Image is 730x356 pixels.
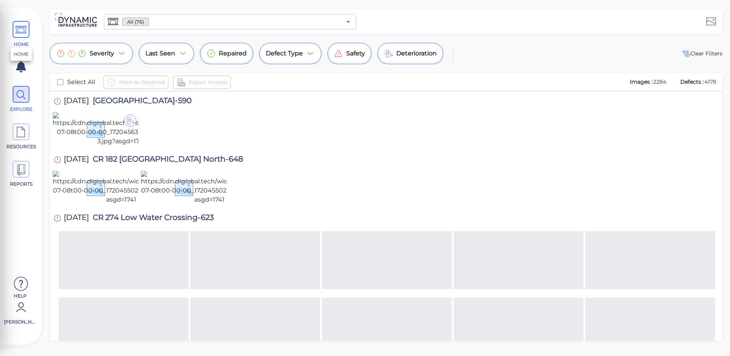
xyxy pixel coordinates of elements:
[681,49,722,58] span: Clear Fliters
[266,49,303,58] span: Defect Type
[123,18,149,26] span: All (76)
[189,78,228,87] span: Export Images
[67,78,95,87] span: Select All
[53,171,190,204] img: https://cdn.diglobal.tech/width210/1741/2024-07-08t00-00-00_1720455025521_cr-1828.jpg?asgd=1741
[145,49,175,58] span: Last Seen
[64,97,89,107] span: [DATE]
[141,171,278,204] img: https://cdn.diglobal.tech/width210/1741/2024-07-08t00-00-00_1720455025516_cr-1827.jpg?asgd=1741
[53,112,191,146] img: https://cdn.diglobal.tech/width210/1765/2024-07-08t00-00-00_1720456362092_hillsdale-3.jpg?asgd=1765
[680,78,704,85] span: Defects :
[4,293,36,299] span: Help
[64,155,89,165] span: [DATE]
[119,78,165,87] span: Mark as Repaired
[89,214,214,224] span: CR 274 Low Water Crossing-623
[4,319,36,325] span: [PERSON_NAME]
[5,181,37,188] span: REPORTS
[219,49,247,58] span: Repaired
[5,143,37,150] span: RESOURCES
[653,78,666,85] span: 2284
[90,49,114,58] span: Severity
[5,41,37,48] span: HOME
[346,49,365,58] span: Safety
[5,106,37,113] span: EXPLORE
[89,97,192,107] span: [GEOGRAPHIC_DATA]-590
[698,322,724,350] iframe: Chat
[629,78,653,85] span: Images :
[89,155,243,165] span: CR 182 [GEOGRAPHIC_DATA] North-648
[64,214,89,224] span: [DATE]
[396,49,437,58] span: Deterioration
[343,16,354,27] button: Open
[704,78,716,85] span: 4178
